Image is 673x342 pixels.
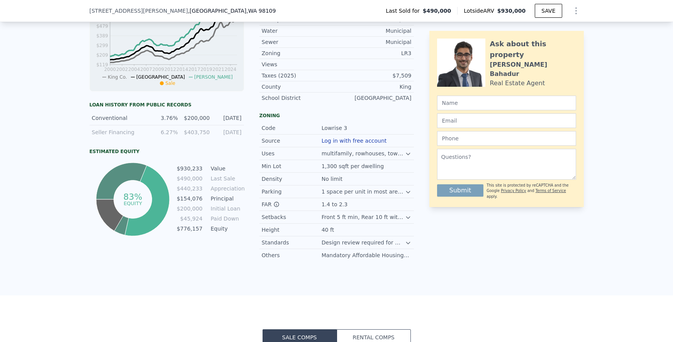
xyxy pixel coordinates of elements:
[501,189,526,193] a: Privacy Policy
[437,113,576,128] input: Email
[259,113,414,119] div: Zoning
[176,164,203,173] td: $930,233
[209,214,244,223] td: Paid Down
[90,148,244,155] div: Estimated Equity
[176,194,203,203] td: $154,076
[209,184,244,193] td: Appreciation
[337,94,412,102] div: [GEOGRAPHIC_DATA]
[209,204,244,213] td: Initial Loan
[497,8,526,14] span: $930,000
[214,128,241,136] div: [DATE]
[322,138,387,144] button: Log in with free account
[246,8,276,14] span: , WA 98109
[262,83,337,91] div: County
[262,27,337,35] div: Water
[200,67,212,72] tspan: 2019
[423,7,451,15] span: $490,000
[337,38,412,46] div: Municipal
[176,214,203,223] td: $45,924
[188,7,276,15] span: , [GEOGRAPHIC_DATA]
[568,3,584,19] button: Show Options
[124,192,142,202] tspan: 83%
[535,4,562,18] button: SAVE
[194,74,233,80] span: [PERSON_NAME]
[90,7,188,15] span: [STREET_ADDRESS][PERSON_NAME]
[262,61,337,68] div: Views
[152,67,164,72] tspan: 2009
[322,200,349,208] div: 1.4 to 2.3
[96,24,108,29] tspan: $479
[90,102,244,108] div: Loan history from public records
[322,175,344,183] div: No limit
[386,7,423,15] span: Last Sold for
[108,74,127,80] span: King Co.
[490,60,576,79] div: [PERSON_NAME] Bahadur
[183,128,210,136] div: $403,750
[262,188,322,195] div: Parking
[96,62,108,67] tspan: $119
[262,49,337,57] div: Zoning
[104,67,116,72] tspan: 2000
[176,204,203,213] td: $200,000
[262,226,322,234] div: Height
[437,96,576,110] input: Name
[209,164,244,173] td: Value
[322,251,412,259] div: Mandatory Affordable Housing applies
[183,114,210,122] div: $200,000
[140,67,152,72] tspan: 2007
[164,67,176,72] tspan: 2012
[262,124,322,132] div: Code
[437,184,484,197] button: Submit
[262,72,337,79] div: Taxes (2025)
[262,38,337,46] div: Sewer
[490,39,576,60] div: Ask about this property
[490,79,545,88] div: Real Estate Agent
[262,94,337,102] div: School District
[136,74,185,80] span: [GEOGRAPHIC_DATA]
[176,224,203,233] td: $776,157
[262,239,322,246] div: Standards
[151,114,178,122] div: 3.76%
[124,200,142,206] tspan: equity
[322,226,336,234] div: 40 ft
[128,67,140,72] tspan: 2004
[437,131,576,146] input: Phone
[322,150,405,157] div: multifamily, rowhouses, townhouses, apartments
[536,189,566,193] a: Terms of Service
[262,213,322,221] div: Setbacks
[188,67,200,72] tspan: 2017
[209,174,244,183] td: Last Sale
[151,128,178,136] div: 6.27%
[487,183,576,199] div: This site is protected by reCAPTCHA and the Google and apply.
[262,200,322,208] div: FAR
[337,49,412,57] div: LR3
[96,43,108,48] tspan: $299
[262,251,322,259] div: Others
[322,239,405,246] div: Design review required for developments over 8,000 sqft
[322,188,405,195] div: 1 space per unit in most areas, none in urban centers or transit zones
[322,162,385,170] div: 1,300 sqft per dwelling
[214,114,241,122] div: [DATE]
[209,194,244,203] td: Principal
[165,81,175,86] span: Sale
[262,162,322,170] div: Min Lot
[176,174,203,183] td: $490,000
[92,114,146,122] div: Conventional
[337,72,412,79] div: $7,509
[224,67,236,72] tspan: 2024
[262,137,322,145] div: Source
[337,83,412,91] div: King
[176,67,188,72] tspan: 2014
[262,175,322,183] div: Density
[322,213,405,221] div: Front 5 ft min, Rear 10 ft with alley, 15 ft without, Side 5 ft min
[337,27,412,35] div: Municipal
[322,124,349,132] div: Lowrise 3
[262,150,322,157] div: Uses
[96,33,108,39] tspan: $389
[92,128,146,136] div: Seller Financing
[116,67,128,72] tspan: 2002
[176,184,203,193] td: $440,233
[212,67,224,72] tspan: 2021
[209,224,244,233] td: Equity
[96,52,108,58] tspan: $209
